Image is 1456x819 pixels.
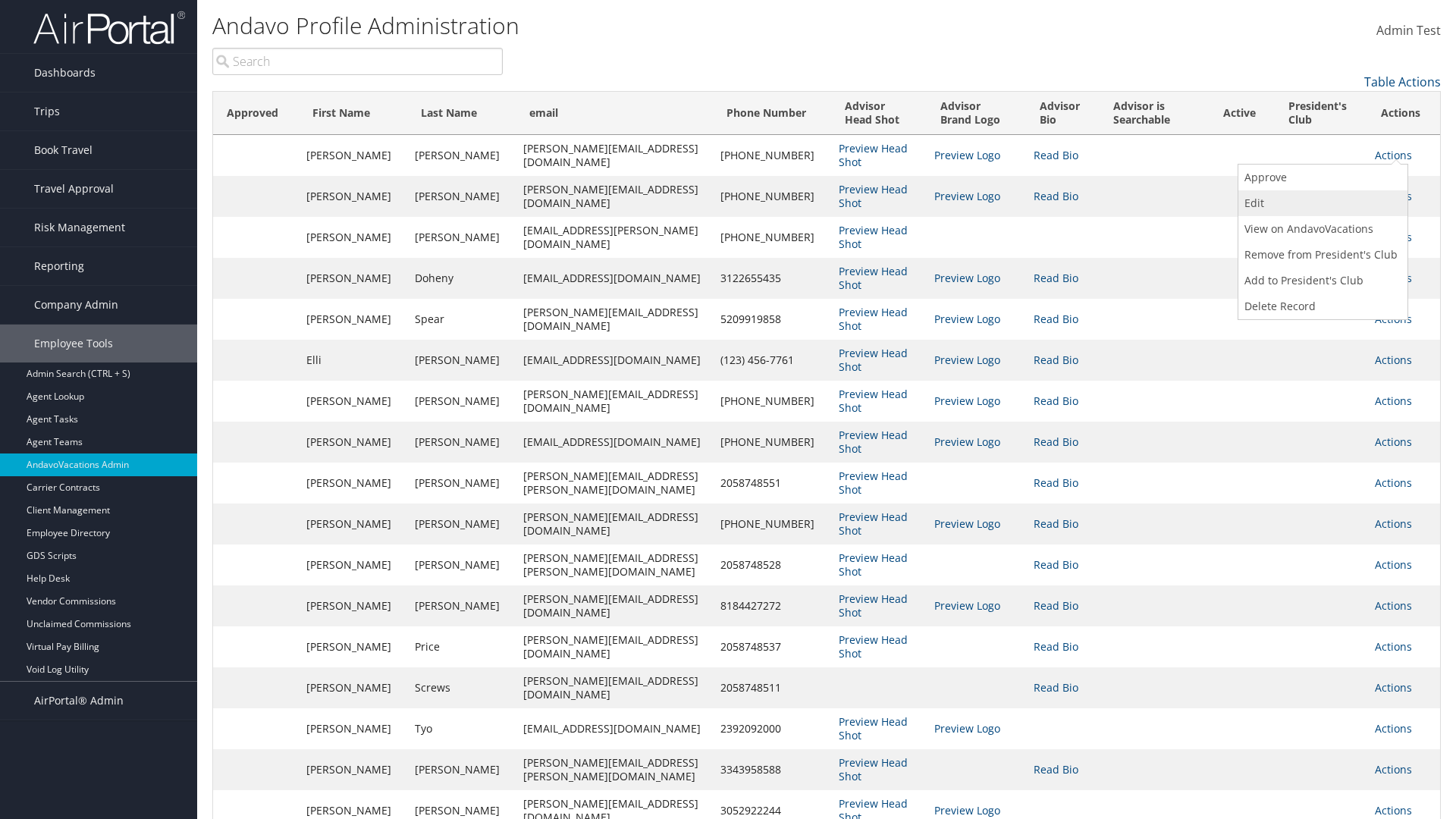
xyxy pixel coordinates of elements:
[713,340,831,381] td: (123) 456-7761
[1364,74,1441,90] a: Table Actions
[407,340,516,381] td: [PERSON_NAME]
[1034,353,1078,367] a: Read Bio
[934,394,1000,408] a: Preview Logo
[516,299,712,340] td: [PERSON_NAME][EMAIL_ADDRESS][DOMAIN_NAME]
[934,189,1000,203] a: Preview Logo
[407,422,516,463] td: [PERSON_NAME]
[934,803,1000,817] a: Preview Logo
[1034,598,1078,613] a: Read Bio
[516,135,712,176] td: [PERSON_NAME][EMAIL_ADDRESS][DOMAIN_NAME]
[516,504,712,544] td: [PERSON_NAME][EMAIL_ADDRESS][DOMAIN_NAME]
[1034,148,1078,162] a: Read Bio
[407,626,516,667] td: Price
[34,131,93,169] span: Book Travel
[1034,680,1078,695] a: Read Bio
[1034,394,1078,408] a: Read Bio
[407,176,516,217] td: [PERSON_NAME]
[299,544,407,585] td: [PERSON_NAME]
[1238,242,1404,268] a: Remove from President's Club
[934,721,1000,736] a: Preview Logo
[1376,22,1441,39] span: Admin Test
[1034,557,1078,572] a: Read Bio
[1375,803,1412,817] a: Actions
[839,182,908,210] a: Preview Head Shot
[299,422,407,463] td: [PERSON_NAME]
[1375,516,1412,531] a: Actions
[1375,762,1412,777] a: Actions
[839,551,908,579] a: Preview Head Shot
[1375,148,1412,162] a: Actions
[407,299,516,340] td: Spear
[1375,353,1412,367] a: Actions
[34,54,96,92] span: Dashboards
[34,286,118,324] span: Company Admin
[299,504,407,544] td: [PERSON_NAME]
[1034,639,1078,654] a: Read Bio
[516,544,712,585] td: [PERSON_NAME][EMAIL_ADDRESS][PERSON_NAME][DOMAIN_NAME]
[1238,165,1404,190] a: Approve
[713,544,831,585] td: 2058748528
[407,381,516,422] td: [PERSON_NAME]
[1375,639,1412,654] a: Actions
[713,626,831,667] td: 2058748537
[34,93,60,130] span: Trips
[299,585,407,626] td: [PERSON_NAME]
[1375,394,1412,408] a: Actions
[839,469,908,497] a: Preview Head Shot
[1034,312,1078,326] a: Read Bio
[516,422,712,463] td: [EMAIL_ADDRESS][DOMAIN_NAME]
[1210,92,1275,135] th: Active: activate to sort column ascending
[407,217,516,258] td: [PERSON_NAME]
[34,325,113,362] span: Employee Tools
[839,141,908,169] a: Preview Head Shot
[299,749,407,790] td: [PERSON_NAME]
[1034,762,1078,777] a: Read Bio
[516,667,712,708] td: [PERSON_NAME][EMAIL_ADDRESS][DOMAIN_NAME]
[1375,680,1412,695] a: Actions
[516,92,712,135] th: email: activate to sort column ascending
[1375,475,1412,490] a: Actions
[839,346,908,374] a: Preview Head Shot
[299,667,407,708] td: [PERSON_NAME]
[299,135,407,176] td: [PERSON_NAME]
[1100,92,1210,135] th: Advisor is Searchable: activate to sort column ascending
[299,463,407,504] td: [PERSON_NAME]
[516,381,712,422] td: [PERSON_NAME][EMAIL_ADDRESS][DOMAIN_NAME]
[299,176,407,217] td: [PERSON_NAME]
[407,463,516,504] td: [PERSON_NAME]
[516,258,712,299] td: [EMAIL_ADDRESS][DOMAIN_NAME]
[1034,475,1078,490] a: Read Bio
[713,299,831,340] td: 5209919858
[299,299,407,340] td: [PERSON_NAME]
[516,340,712,381] td: [EMAIL_ADDRESS][DOMAIN_NAME]
[407,135,516,176] td: [PERSON_NAME]
[839,223,908,251] a: Preview Head Shot
[34,247,84,285] span: Reporting
[831,92,927,135] th: Advisor Head Shot: activate to sort column ascending
[1034,271,1078,285] a: Read Bio
[407,708,516,749] td: Tyo
[713,258,831,299] td: 3122655435
[299,340,407,381] td: Elli
[516,176,712,217] td: [PERSON_NAME][EMAIL_ADDRESS][DOMAIN_NAME]
[839,510,908,538] a: Preview Head Shot
[407,585,516,626] td: [PERSON_NAME]
[299,92,407,135] th: First Name: activate to sort column ascending
[299,708,407,749] td: [PERSON_NAME]
[407,92,516,135] th: Last Name: activate to sort column ascending
[839,264,908,292] a: Preview Head Shot
[1275,92,1368,135] th: President's Club: activate to sort column ascending
[516,749,712,790] td: [PERSON_NAME][EMAIL_ADDRESS][PERSON_NAME][DOMAIN_NAME]
[839,305,908,333] a: Preview Head Shot
[34,682,124,720] span: AirPortal® Admin
[212,10,1031,42] h1: Andavo Profile Administration
[1375,721,1412,736] a: Actions
[934,271,1000,285] a: Preview Logo
[713,422,831,463] td: [PHONE_NUMBER]
[713,463,831,504] td: 2058748551
[839,387,908,415] a: Preview Head Shot
[1238,268,1404,293] a: Add to President's Club
[299,626,407,667] td: [PERSON_NAME]
[839,428,908,456] a: Preview Head Shot
[516,463,712,504] td: [PERSON_NAME][EMAIL_ADDRESS][PERSON_NAME][DOMAIN_NAME]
